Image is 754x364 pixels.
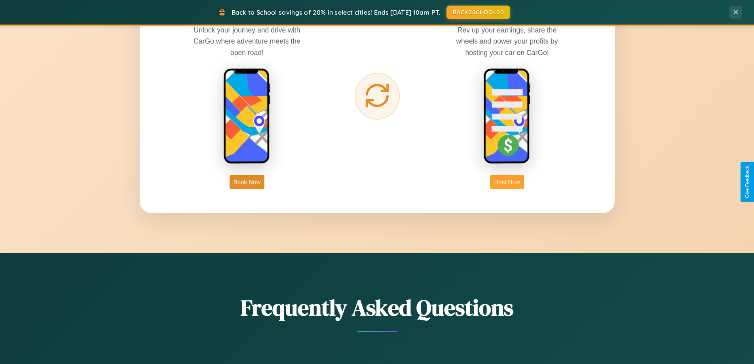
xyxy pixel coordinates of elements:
img: rent phone [223,68,271,165]
button: BACK2SCHOOL20 [446,6,510,19]
button: Host Now [490,175,524,189]
div: Give Feedback [745,166,750,198]
button: Book Now [230,175,264,189]
img: host phone [483,68,531,165]
h2: Frequently Asked Questions [140,292,615,323]
p: Rev up your earnings, share the wheels and power your profits by hosting your car on CarGo! [448,25,566,58]
p: Unlock your journey and drive with CarGo where adventure meets the open road! [188,25,306,58]
span: Back to School savings of 20% in select cities! Ends [DATE] 10am PT. [232,8,441,16]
